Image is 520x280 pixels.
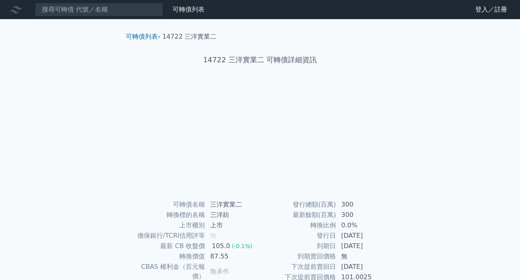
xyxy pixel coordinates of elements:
a: 可轉債列表 [173,6,204,13]
a: 可轉債列表 [126,33,158,40]
td: 87.55 [205,251,260,262]
span: 無承作 [210,268,229,275]
td: 轉換價值 [129,251,205,262]
td: 轉換比例 [260,220,336,231]
td: [DATE] [336,241,391,251]
td: 發行總額(百萬) [260,199,336,210]
td: 發行日 [260,231,336,241]
input: 搜尋可轉債 代號／名稱 [35,3,163,16]
td: 到期賣回價格 [260,251,336,262]
td: 下次提前賣回日 [260,262,336,272]
td: [DATE] [336,231,391,241]
td: 三洋實業二 [205,199,260,210]
td: 三洋紡 [205,210,260,220]
td: 上市櫃別 [129,220,205,231]
td: 到期日 [260,241,336,251]
td: 無 [336,251,391,262]
td: 300 [336,210,391,220]
td: 300 [336,199,391,210]
a: 登入／註冊 [469,3,514,16]
h1: 14722 三洋實業二 可轉債詳細資訊 [119,54,401,65]
td: 可轉債名稱 [129,199,205,210]
span: (-0.1%) [232,243,252,249]
td: 擔保銀行/TCRI信用評等 [129,231,205,241]
td: 最新 CB 收盤價 [129,241,205,251]
td: 轉換標的名稱 [129,210,205,220]
li: › [126,32,160,41]
li: 14722 三洋實業二 [163,32,217,41]
td: 0.0% [336,220,391,231]
td: 最新餘額(百萬) [260,210,336,220]
div: 105.0 [210,241,232,251]
td: [DATE] [336,262,391,272]
span: 無 [210,232,216,239]
td: 上市 [205,220,260,231]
